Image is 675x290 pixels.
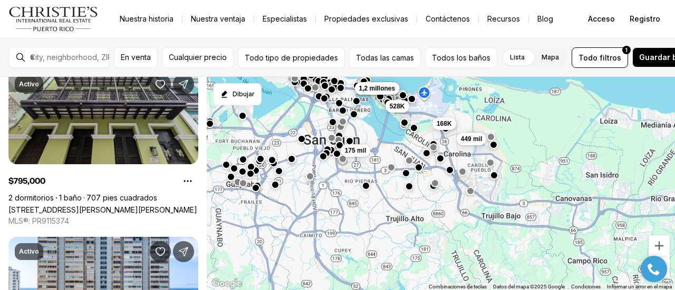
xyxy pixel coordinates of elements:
font: Blog [537,14,553,23]
a: Condiciones [571,284,601,289]
font: Todo [578,53,597,62]
a: Especialistas [254,12,315,26]
font: Todas las camas [356,53,414,62]
font: En venta [121,53,151,62]
a: Blog [529,12,562,26]
font: Todo tipo de propiedades [245,53,338,62]
font: Todos los baños [432,53,490,62]
a: Propiedades exclusivas [316,12,417,26]
font: Registro [630,14,660,23]
font: 449 mil [461,135,483,143]
font: Contáctenos [426,14,470,23]
button: Todo tipo de propiedades [238,47,345,68]
font: Nuestra historia [120,14,173,23]
font: Activo [19,247,39,255]
font: Recursos [487,14,520,23]
button: Empezar a dibujar [213,83,262,105]
a: Recursos [479,12,528,26]
button: 449 mil [457,133,487,145]
button: 528K [385,100,409,113]
font: Datos del mapa ©2025 Google [493,284,565,289]
font: 528K [390,103,405,110]
button: Registro [623,8,667,29]
font: Nuestra ventaja [191,14,245,23]
font: Cualquier precio [169,53,227,62]
button: 1,2 millones [355,82,400,95]
font: 1 [625,47,628,53]
font: 175 mil [345,147,367,154]
button: Guardar Propiedad: 307 SAN SEBASTIAN #2-B [150,74,171,95]
img: logo [8,6,99,32]
a: Nuestra ventaja [182,12,254,26]
button: Guardar propiedad: 1479 ASHFORD AVE #607 [150,241,171,262]
button: Acceso [582,8,621,29]
font: Propiedades exclusivas [324,14,408,23]
button: 168K [432,117,456,130]
a: Nuestra historia [111,12,182,26]
button: Acercar [649,235,670,256]
font: Activo [19,80,39,88]
font: Lista [510,53,525,61]
button: Compartir propiedad [173,74,194,95]
button: Cualquier precio [162,47,234,68]
font: 168K [437,120,452,127]
font: Especialistas [263,14,307,23]
a: 307 SAN SEBASTIÁN #2-B, SAN JUAN PR, 00901 [8,205,197,214]
font: Acceso [588,14,615,23]
font: Dibujar [233,90,255,98]
button: Todas las camas [349,47,421,68]
font: Mapa [542,53,559,61]
button: Contáctenos [417,12,478,26]
font: filtros [600,53,621,62]
font: 1,2 millones [359,85,396,92]
button: Todofiltros1 [572,47,628,68]
button: Opciones de propiedad [177,171,198,192]
button: En venta [114,47,158,68]
button: Compartir propiedad [173,241,194,262]
button: Todos los baños [425,47,497,68]
a: Informar un error en el mapa [607,284,672,289]
button: 175 mil [341,144,371,157]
